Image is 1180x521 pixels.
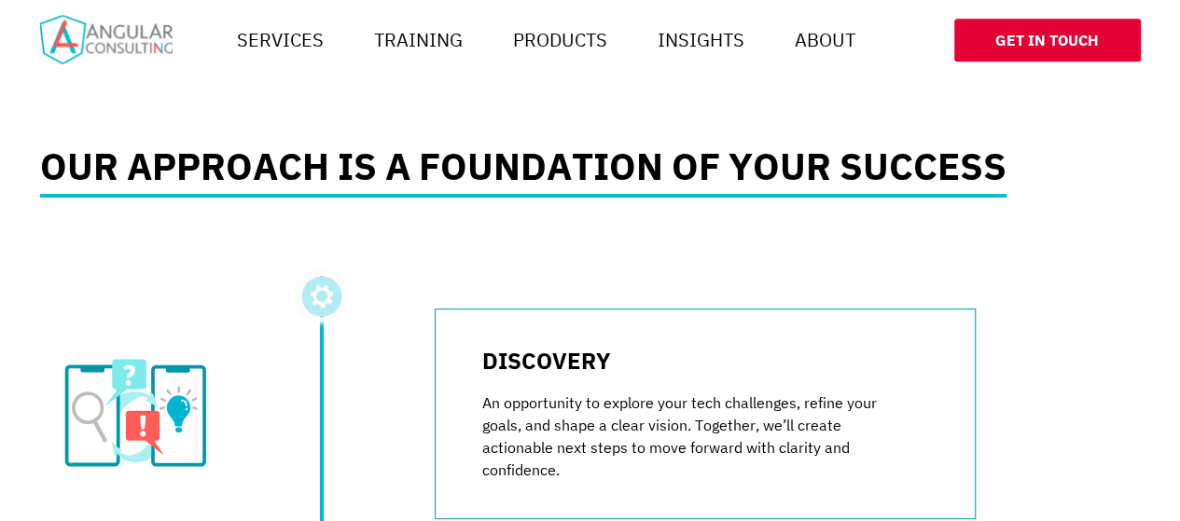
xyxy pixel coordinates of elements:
[40,147,1006,198] h2: Our approach is a foundation of your success
[40,15,173,64] img: Home
[229,21,331,59] a: Services
[482,391,900,481] p: An opportunity to explore your tech challenges, refine your goals, and shape a clear vision. Toge...
[954,19,1141,62] a: Get In Touch
[482,347,900,376] h3: Discovery
[650,21,752,59] a: Insights
[367,21,470,59] a: Training
[787,21,863,59] a: About
[506,21,615,59] a: Products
